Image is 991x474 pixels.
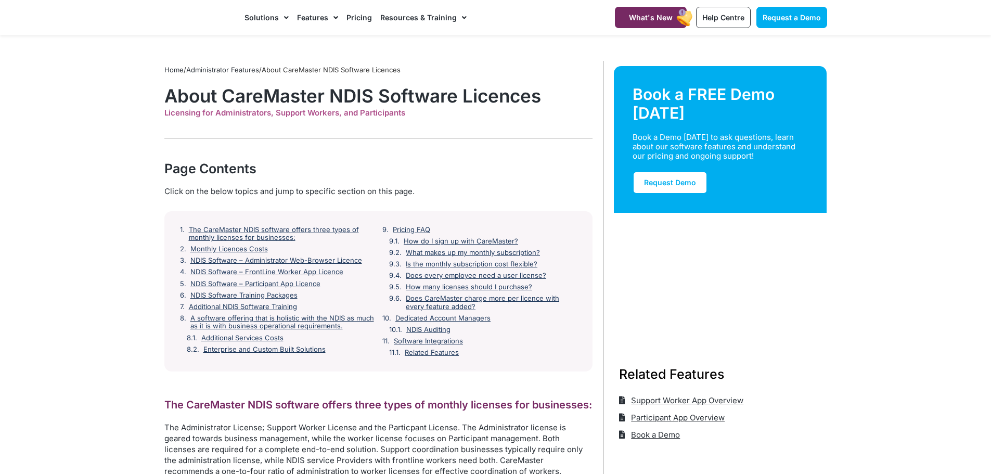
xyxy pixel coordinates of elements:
[406,326,451,334] a: NDIS Auditing
[164,10,235,25] img: CareMaster Logo
[186,66,259,74] a: Administrator Features
[615,7,687,28] a: What's New
[164,186,593,197] div: Click on the below topics and jump to specific section on this page.
[619,426,680,443] a: Book a Demo
[619,409,725,426] a: Participant App Overview
[406,260,537,268] a: Is the monthly subscription cost flexible?
[406,272,546,280] a: Does every employee need a user license?
[633,133,796,161] div: Book a Demo [DATE] to ask questions, learn about our software features and understand our pricing...
[190,268,343,276] a: NDIS Software – FrontLine Worker App Licence
[763,13,821,22] span: Request a Demo
[190,245,268,253] a: Monthly Licences Costs
[633,171,707,194] a: Request Demo
[189,226,375,242] a: The CareMaster NDIS software offers three types of monthly licenses for businesses:
[404,237,518,246] a: How do I sign up with CareMaster?
[614,213,827,340] img: Support Worker and NDIS Participant out for a coffee.
[633,85,808,122] div: Book a FREE Demo [DATE]
[164,108,593,118] div: Licensing for Administrators, Support Workers, and Participants
[629,13,673,22] span: What's New
[756,7,827,28] a: Request a Demo
[164,159,593,178] div: Page Contents
[696,7,751,28] a: Help Centre
[406,249,540,257] a: What makes up my monthly subscription?
[394,337,463,345] a: Software Integrations
[190,314,375,330] a: A software offering that is holistic with the NDIS as much as it is with business operational req...
[628,392,743,409] span: Support Worker App Overview
[164,66,184,74] a: Home
[164,66,401,74] span: / /
[644,178,696,187] span: Request Demo
[164,85,593,107] h1: About CareMaster NDIS Software Licences
[406,294,577,311] a: Does CareMaster charge more per licence with every feature added?
[262,66,401,74] span: About CareMaster NDIS Software Licences
[201,334,284,342] a: Additional Services Costs
[628,409,725,426] span: Participant App Overview
[702,13,744,22] span: Help Centre
[190,280,320,288] a: NDIS Software – Participant App Licence
[190,257,362,265] a: NDIS Software – Administrator Web-Browser Licence
[395,314,491,323] a: Dedicated Account Managers
[405,349,459,357] a: Related Features
[619,365,822,383] h3: Related Features
[406,283,532,291] a: How many licenses should I purchase?
[628,426,680,443] span: Book a Demo
[164,398,593,412] h2: The CareMaster NDIS software offers three types of monthly licenses for businesses:
[190,291,298,300] a: NDIS Software Training Packages
[189,303,297,311] a: Additional NDIS Software Training
[393,226,430,234] a: Pricing FAQ
[203,345,326,354] a: Enterprise and Custom Built Solutions
[619,392,744,409] a: Support Worker App Overview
